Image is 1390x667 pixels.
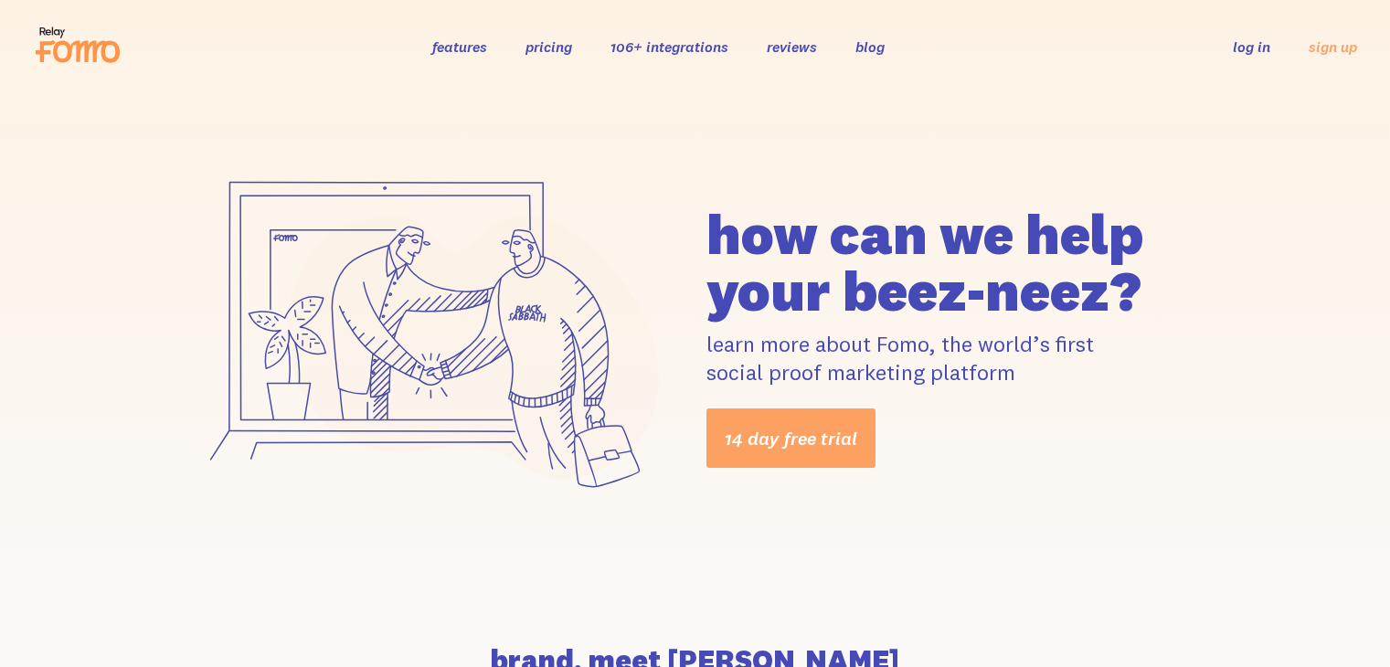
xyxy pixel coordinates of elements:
[525,37,572,56] a: pricing
[706,206,1205,319] h1: how can we help your beez-neez?
[706,330,1205,386] p: learn more about Fomo, the world’s first social proof marketing platform
[1309,37,1357,57] a: sign up
[432,37,487,56] a: features
[610,37,728,56] a: 106+ integrations
[855,37,885,56] a: blog
[706,408,875,468] a: 14 day free trial
[767,37,817,56] a: reviews
[1233,37,1270,56] a: log in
